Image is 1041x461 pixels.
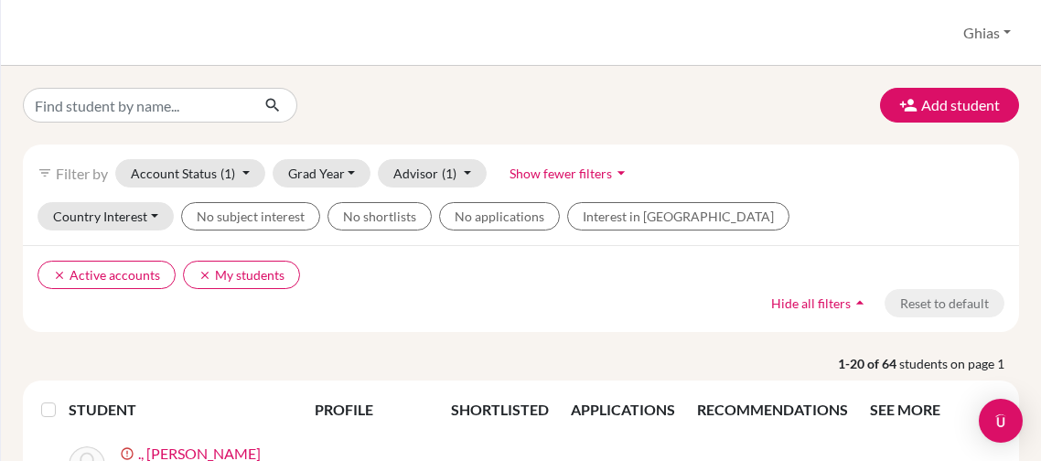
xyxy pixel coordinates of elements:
[859,388,1012,432] th: SEE MORE
[851,294,869,312] i: arrow_drop_up
[880,88,1019,123] button: Add student
[838,354,899,373] strong: 1-20 of 64
[979,399,1023,443] div: Open Intercom Messenger
[327,202,432,230] button: No shortlists
[120,446,138,461] span: error_outline
[494,159,646,188] button: Show fewer filtersarrow_drop_down
[273,159,371,188] button: Grad Year
[440,388,560,432] th: SHORTLISTED
[23,88,250,123] input: Find student by name...
[69,388,304,432] th: STUDENT
[885,289,1004,317] button: Reset to default
[756,289,885,317] button: Hide all filtersarrow_drop_up
[53,269,66,282] i: clear
[220,166,235,181] span: (1)
[304,388,440,432] th: PROFILE
[115,159,265,188] button: Account Status(1)
[38,261,176,289] button: clearActive accounts
[955,16,1019,50] button: Ghias
[181,202,320,230] button: No subject interest
[442,166,456,181] span: (1)
[686,388,859,432] th: RECOMMENDATIONS
[510,166,612,181] span: Show fewer filters
[612,164,630,182] i: arrow_drop_down
[771,295,851,311] span: Hide all filters
[439,202,560,230] button: No applications
[183,261,300,289] button: clearMy students
[378,159,487,188] button: Advisor(1)
[56,165,108,182] span: Filter by
[38,166,52,180] i: filter_list
[38,202,174,230] button: Country Interest
[567,202,789,230] button: Interest in [GEOGRAPHIC_DATA]
[899,354,1019,373] span: students on page 1
[199,269,211,282] i: clear
[560,388,686,432] th: APPLICATIONS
